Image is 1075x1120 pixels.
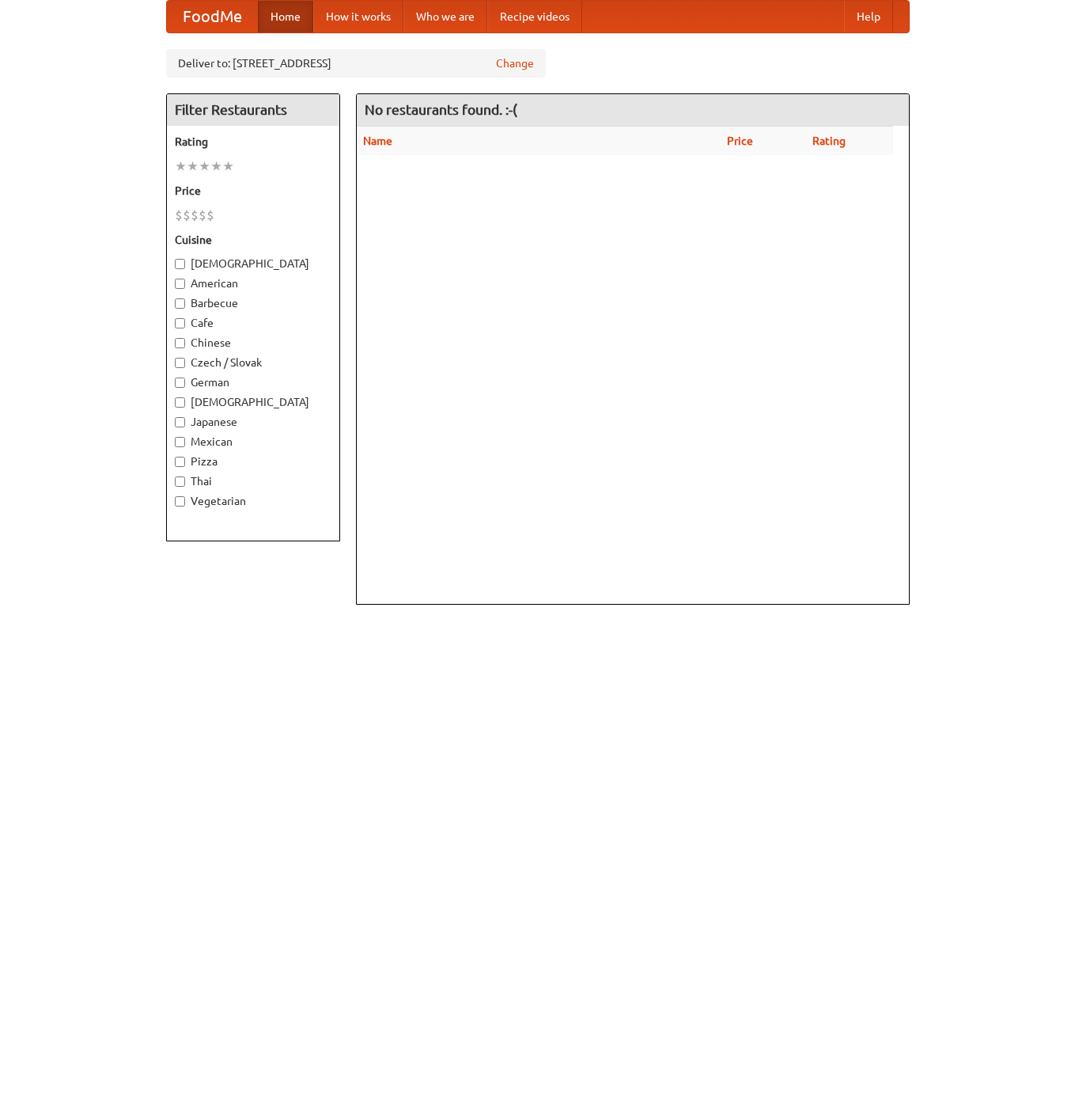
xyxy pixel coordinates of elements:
[175,437,185,447] input: Mexican
[175,397,185,408] input: [DEMOGRAPHIC_DATA]
[175,355,331,370] label: Czech / Slovak
[167,94,339,126] h4: Filter Restaurants
[175,207,183,224] li: $
[175,338,185,348] input: Chinese
[183,207,191,224] li: $
[206,207,214,224] li: $
[222,158,234,175] li: ★
[175,335,331,351] label: Chinese
[487,1,582,32] a: Recipe videos
[166,49,546,78] div: Deliver to: [STREET_ADDRESS]
[210,158,222,175] li: ★
[191,207,199,224] li: $
[175,259,185,269] input: [DEMOGRAPHIC_DATA]
[175,394,331,410] label: [DEMOGRAPHIC_DATA]
[175,473,331,489] label: Thai
[175,476,185,487] input: Thai
[496,55,534,71] a: Change
[175,295,331,311] label: Barbecue
[363,135,392,147] a: Name
[175,496,185,507] input: Vegetarian
[844,1,893,32] a: Help
[175,378,185,388] input: German
[258,1,313,32] a: Home
[175,417,185,427] input: Japanese
[175,374,331,390] label: German
[187,158,199,175] li: ★
[175,298,185,309] input: Barbecue
[175,183,331,199] h5: Price
[175,158,187,175] li: ★
[403,1,487,32] a: Who we are
[812,135,846,147] a: Rating
[175,315,331,331] label: Cafe
[175,457,185,467] input: Pizza
[175,493,331,509] label: Vegetarian
[365,102,517,117] ng-pluralize: No restaurants found. :-(
[199,207,206,224] li: $
[175,256,331,271] label: [DEMOGRAPHIC_DATA]
[175,275,331,291] label: American
[175,434,331,450] label: Mexican
[167,1,258,32] a: FoodMe
[175,232,331,248] h5: Cuisine
[199,158,210,175] li: ★
[175,414,331,430] label: Japanese
[313,1,403,32] a: How it works
[175,279,185,289] input: American
[727,135,753,147] a: Price
[175,134,331,150] h5: Rating
[175,318,185,328] input: Cafe
[175,358,185,368] input: Czech / Slovak
[175,454,331,469] label: Pizza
